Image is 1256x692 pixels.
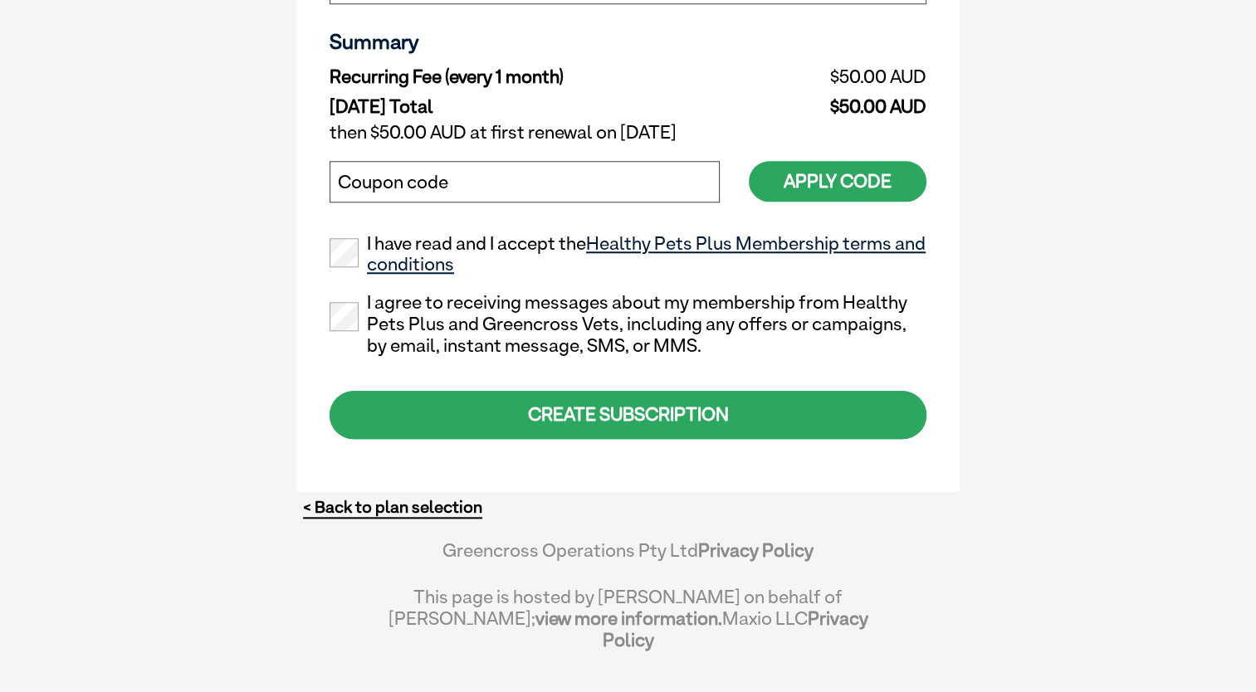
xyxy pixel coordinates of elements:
div: This page is hosted by [PERSON_NAME] on behalf of [PERSON_NAME]; Maxio LLC [388,577,868,651]
td: $50.00 AUD [750,62,926,92]
div: CREATE SUBSCRIPTION [330,391,926,438]
a: < Back to plan selection [303,497,482,518]
label: Coupon code [338,172,448,193]
td: Recurring Fee (every 1 month) [330,62,750,92]
a: Privacy Policy [603,607,868,651]
button: Apply Code [749,161,926,202]
td: then $50.00 AUD at first renewal on [DATE] [330,118,926,148]
div: Greencross Operations Pty Ltd [388,539,868,577]
input: I agree to receiving messages about my membership from Healthy Pets Plus and Greencross Vets, inc... [330,302,359,331]
label: I have read and I accept the [330,233,926,276]
a: Healthy Pets Plus Membership terms and conditions [367,232,926,275]
td: $50.00 AUD [750,92,926,118]
a: view more information. [535,607,722,629]
td: [DATE] Total [330,92,750,118]
input: I have read and I accept theHealthy Pets Plus Membership terms and conditions [330,238,359,267]
label: I agree to receiving messages about my membership from Healthy Pets Plus and Greencross Vets, inc... [330,292,926,356]
h3: Summary [330,29,926,54]
a: Privacy Policy [698,539,814,561]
